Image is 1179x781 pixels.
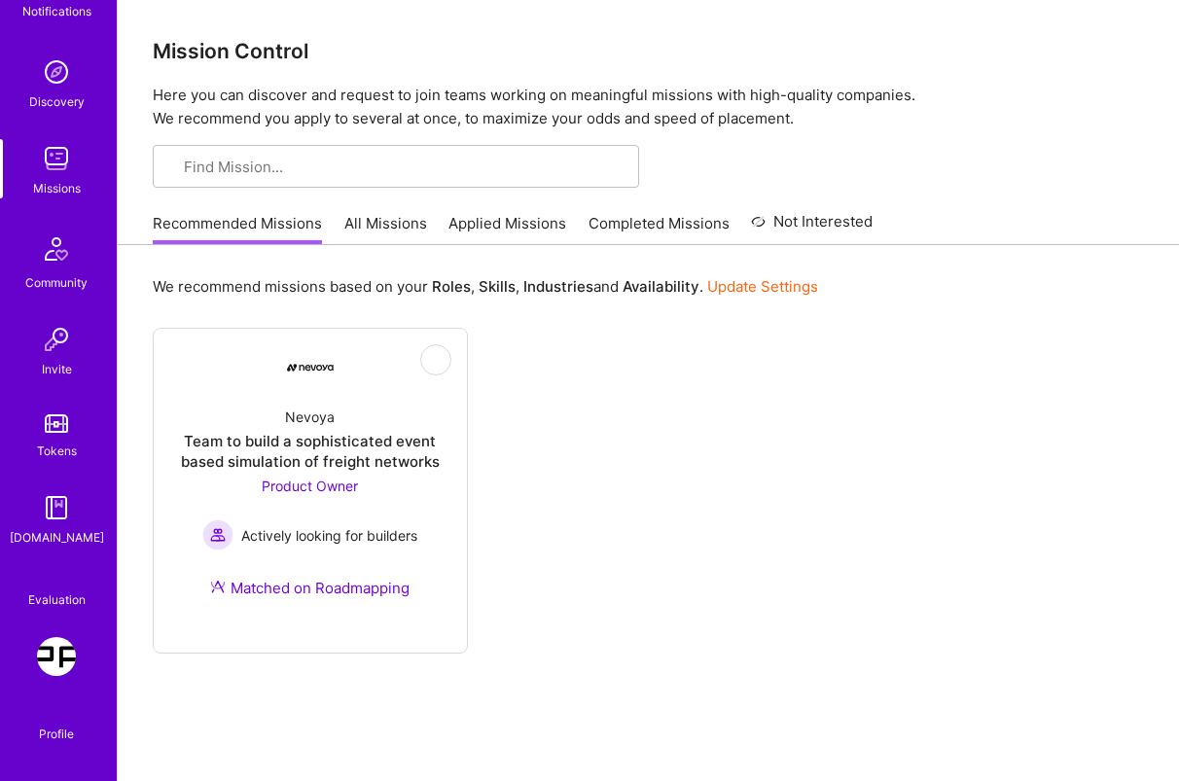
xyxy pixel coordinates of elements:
h3: Mission Control [153,39,1144,63]
a: Company LogoNevoyaTeam to build a sophisticated event based simulation of freight networksProduct... [169,344,451,621]
img: Invite [37,320,76,359]
span: Product Owner [262,478,358,494]
input: Find Mission... [184,157,624,177]
b: Skills [479,277,516,296]
img: guide book [37,488,76,527]
div: Community [25,272,88,293]
i: icon EyeClosed [428,352,444,368]
b: Availability [623,277,699,296]
img: discovery [37,53,76,91]
p: Here you can discover and request to join teams working on meaningful missions with high-quality ... [153,84,1144,130]
a: Parq: Product Manager to build out product strategy and deliver solutions that redefine the envir... [32,637,81,676]
img: Community [33,226,80,272]
img: Ateam Purple Icon [210,579,226,594]
img: Actively looking for builders [202,519,233,550]
span: Actively looking for builders [241,525,417,546]
div: Nevoya [285,407,335,427]
b: Industries [523,277,593,296]
img: Parq: Product Manager to build out product strategy and deliver solutions that redefine the envir... [37,637,76,676]
a: Recommended Missions [153,213,322,245]
div: Matched on Roadmapping [210,578,410,598]
img: teamwork [37,139,76,178]
div: Discovery [29,91,85,112]
a: Profile [32,703,81,742]
div: Evaluation [28,589,86,610]
div: Team to build a sophisticated event based simulation of freight networks [169,431,451,472]
i: icon SelectionTeam [50,575,64,589]
div: Tokens [37,441,77,461]
div: Notifications [22,1,91,21]
b: Roles [432,277,471,296]
div: Invite [42,359,72,379]
p: We recommend missions based on your , , and . [153,276,818,297]
i: icon SearchGrey [168,160,183,175]
div: Profile [39,724,74,742]
div: [DOMAIN_NAME] [10,527,104,548]
div: Missions [33,178,81,198]
a: Applied Missions [448,213,566,245]
a: All Missions [344,213,427,245]
img: Company Logo [287,364,334,372]
a: Not Interested [751,210,873,245]
a: Completed Missions [589,213,730,245]
img: tokens [45,414,68,433]
a: Update Settings [707,277,818,296]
